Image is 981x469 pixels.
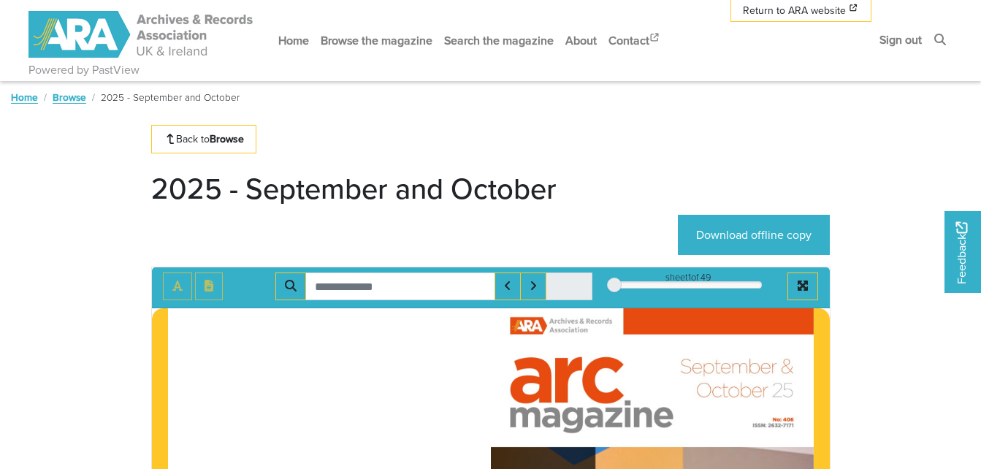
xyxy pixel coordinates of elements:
a: Download offline copy [678,215,830,255]
span: 1 [688,270,691,284]
span: Return to ARA website [743,3,846,18]
button: Toggle text selection (Alt+T) [163,272,192,300]
a: Home [11,90,38,104]
a: Search the magazine [438,21,560,60]
button: Previous Match [495,272,521,300]
a: Powered by PastView [28,61,140,79]
button: Search [275,272,306,300]
a: Home [272,21,315,60]
button: Full screen mode [787,272,818,300]
a: Would you like to provide feedback? [944,211,981,293]
input: Search for [305,272,495,300]
div: sheet of 49 [614,270,762,284]
span: 2025 - September and October [101,90,240,104]
a: Sign out [874,20,928,59]
button: Open transcription window [195,272,223,300]
img: ARA - ARC Magazine | Powered by PastView [28,11,255,58]
a: Contact [603,21,667,60]
a: Back toBrowse [151,125,257,153]
button: Next Match [520,272,546,300]
h1: 2025 - September and October [151,171,557,206]
a: ARA - ARC Magazine | Powered by PastView logo [28,3,255,66]
a: Browse the magazine [315,21,438,60]
a: Browse [53,90,86,104]
a: About [560,21,603,60]
strong: Browse [210,131,244,146]
span: Feedback [953,221,971,283]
